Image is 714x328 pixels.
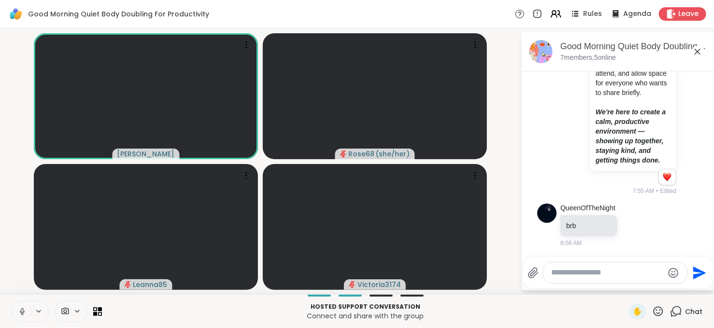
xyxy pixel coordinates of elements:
button: Reactions: love [662,173,672,181]
span: Edited [660,187,676,195]
p: brb [566,221,612,231]
div: Reaction list [659,169,676,185]
span: ( she/her ) [376,149,410,159]
span: Leanna85 [133,280,168,289]
span: Good Morning Quiet Body Doubling For Productivity [28,9,209,19]
span: audio-muted [340,150,347,157]
li: Courtesy to others — unregister if you can’t attend, and allow space for everyone who wants to sh... [596,49,671,97]
span: ✋ [633,306,643,317]
img: https://sharewell-space-live.sfo3.digitaloceanspaces.com/user-generated/d7277878-0de6-43a2-a937-4... [537,204,557,223]
textarea: Type your message [551,268,664,278]
span: Rose68 [349,149,375,159]
a: QueenOfTheNight [560,204,615,213]
img: Good Morning Quiet Body Doubling For Productivity , Sep 11 [529,40,553,63]
img: ShareWell Logomark [8,6,24,22]
span: audio-muted [349,281,356,288]
div: Good Morning Quiet Body Doubling For Productivity , [DATE] [560,41,707,53]
span: Agenda [623,9,651,19]
p: Hosted support conversation [108,302,623,311]
button: Emoji picker [668,267,679,279]
span: Rules [583,9,602,19]
span: 8:08 AM [560,239,582,247]
button: Send [687,262,709,284]
span: [PERSON_NAME] [117,149,175,159]
p: Connect and share with the group [108,311,623,321]
span: 7:55 AM [633,187,654,195]
span: Chat [685,307,702,316]
span: Victoria3174 [357,280,401,289]
span: • [656,187,658,195]
span: audio-muted [125,281,131,288]
span: Leave [678,9,699,19]
strong: We’re here to create a calm, productive environment — showing up together, staying kind, and gett... [596,108,666,164]
p: 7 members, 5 online [560,53,616,63]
